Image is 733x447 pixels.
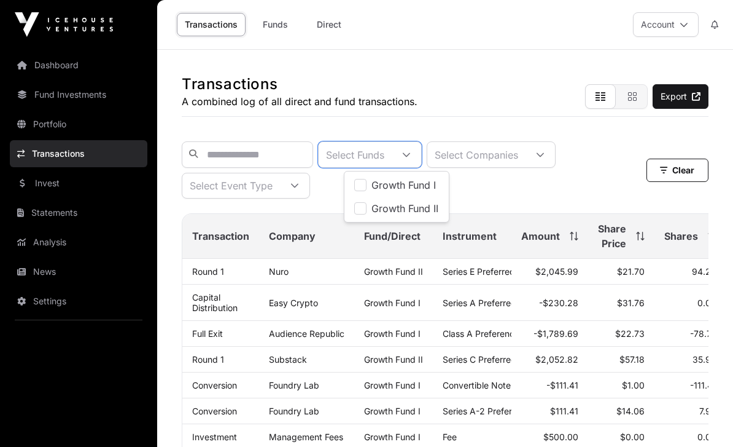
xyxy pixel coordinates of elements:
[364,328,421,339] a: Growth Fund I
[690,380,716,390] span: -111.41
[692,354,716,365] span: 35.90
[364,380,421,390] a: Growth Fund I
[319,142,392,167] div: Select Funds
[364,229,421,243] span: Fund/Direct
[192,406,237,416] a: Conversion
[653,84,708,109] a: Export
[511,259,588,285] td: $2,045.99
[269,298,318,308] a: Easy Crypto
[10,140,147,167] a: Transactions
[371,180,436,190] span: Growth Fund I
[511,321,588,347] td: -$1,789.69
[192,354,224,365] a: Round 1
[192,328,223,339] a: Full Exit
[616,406,645,416] span: $14.06
[364,354,423,365] a: Growth Fund II
[347,197,446,220] li: Growth Fund II
[619,354,645,365] span: $57.18
[511,285,588,321] td: -$230.28
[672,388,733,447] div: 聊天小组件
[10,288,147,315] a: Settings
[364,266,423,277] a: Growth Fund II
[617,266,645,277] span: $21.70
[269,432,344,442] p: Management Fees
[269,229,316,243] span: Company
[692,266,716,277] span: 94.29
[615,328,645,339] span: $22.73
[182,173,280,198] div: Select Event Type
[182,94,417,109] p: A combined log of all direct and fund transactions.
[690,328,716,339] span: -78.75
[511,373,588,398] td: -$111.41
[192,380,237,390] a: Conversion
[443,406,551,416] span: Series A-2 Preferred Stock
[10,258,147,285] a: News
[371,204,438,213] span: Growth Fund II
[344,172,449,222] ul: Option List
[10,199,147,226] a: Statements
[617,298,645,308] span: $31.76
[511,347,588,373] td: $2,052.82
[182,74,417,94] h1: Transactions
[443,380,548,390] span: Convertible Note ([DATE])
[10,81,147,108] a: Fund Investments
[347,174,446,196] li: Growth Fund I
[177,13,246,36] a: Transactions
[521,229,560,243] span: Amount
[443,266,541,277] span: Series E Preferred Stock
[620,432,645,442] span: $0.00
[15,12,113,37] img: Icehouse Ventures Logo
[250,13,300,36] a: Funds
[443,298,542,308] span: Series A Preferred Share
[269,266,289,277] a: Nuro
[269,354,307,365] a: Substack
[192,292,238,313] a: Capital Distribution
[304,13,354,36] a: Direct
[697,298,716,308] span: 0.00
[443,432,457,442] span: Fee
[10,52,147,79] a: Dashboard
[443,354,542,365] span: Series C Preferred Stock
[646,159,708,182] button: Clear
[427,142,526,167] div: Select Companies
[269,380,319,390] a: Foundry Lab
[192,229,249,243] span: Transaction
[664,229,698,243] span: Shares
[10,170,147,197] a: Invest
[364,406,421,416] a: Growth Fund I
[364,432,421,442] a: Growth Fund I
[672,388,733,447] iframe: Chat Widget
[269,328,344,339] a: Audience Republic
[598,221,626,251] span: Share Price
[192,266,224,277] a: Round 1
[622,380,645,390] span: $1.00
[10,111,147,138] a: Portfolio
[443,328,549,339] span: Class A Preference Shares
[10,229,147,256] a: Analysis
[511,398,588,424] td: $111.41
[192,432,237,442] a: Investment
[633,12,699,37] button: Account
[269,406,319,416] a: Foundry Lab
[443,229,497,243] span: Instrument
[364,298,421,308] a: Growth Fund I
